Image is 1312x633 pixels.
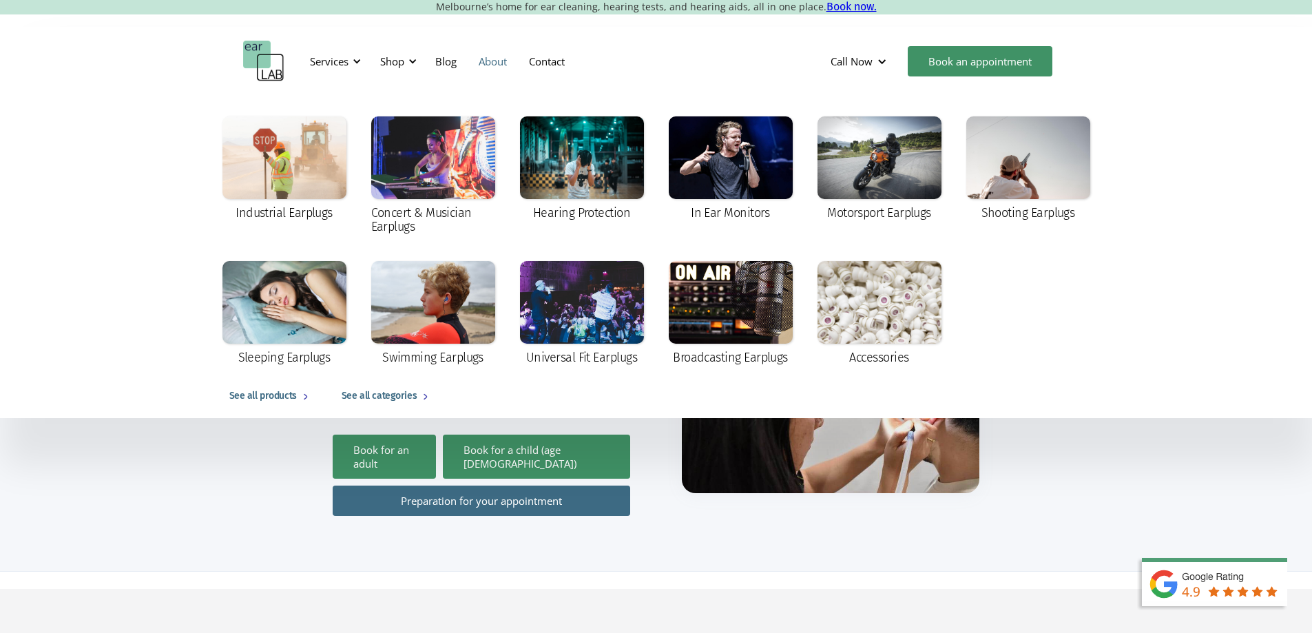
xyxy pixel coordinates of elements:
div: Hearing Protection [533,206,630,220]
div: Call Now [831,54,873,68]
a: Concert & Musician Earplugs [364,110,502,243]
div: See all products [229,388,297,404]
div: Swimming Earplugs [382,351,483,364]
div: Call Now [820,41,901,82]
a: Industrial Earplugs [216,110,353,229]
div: Broadcasting Earplugs [673,351,788,364]
a: Swimming Earplugs [364,254,502,374]
div: Shooting Earplugs [981,206,1075,220]
div: Accessories [849,351,908,364]
a: See all products [216,374,328,418]
a: Blog [424,41,468,81]
div: Concert & Musician Earplugs [371,206,495,234]
a: About [468,41,518,81]
div: Shop [380,54,404,68]
a: Contact [518,41,576,81]
a: Book for a child (age [DEMOGRAPHIC_DATA]) [443,435,630,479]
a: Sleeping Earplugs [216,254,353,374]
a: Motorsport Earplugs [811,110,948,229]
div: In Ear Monitors [691,206,770,220]
a: Universal Fit Earplugs [513,254,651,374]
a: Broadcasting Earplugs [662,254,800,374]
div: Shop [372,41,421,82]
a: Hearing Protection [513,110,651,229]
div: Industrial Earplugs [236,206,333,220]
a: In Ear Monitors [662,110,800,229]
a: Book for an adult [333,435,436,479]
a: Accessories [811,254,948,374]
a: Book an appointment [908,46,1052,76]
div: Services [310,54,348,68]
div: Motorsport Earplugs [827,206,931,220]
a: home [243,41,284,82]
a: Preparation for your appointment [333,486,630,516]
div: Services [302,41,365,82]
div: Universal Fit Earplugs [526,351,637,364]
a: Shooting Earplugs [959,110,1097,229]
div: Sleeping Earplugs [238,351,331,364]
a: See all categories [328,374,448,418]
div: See all categories [342,388,417,404]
